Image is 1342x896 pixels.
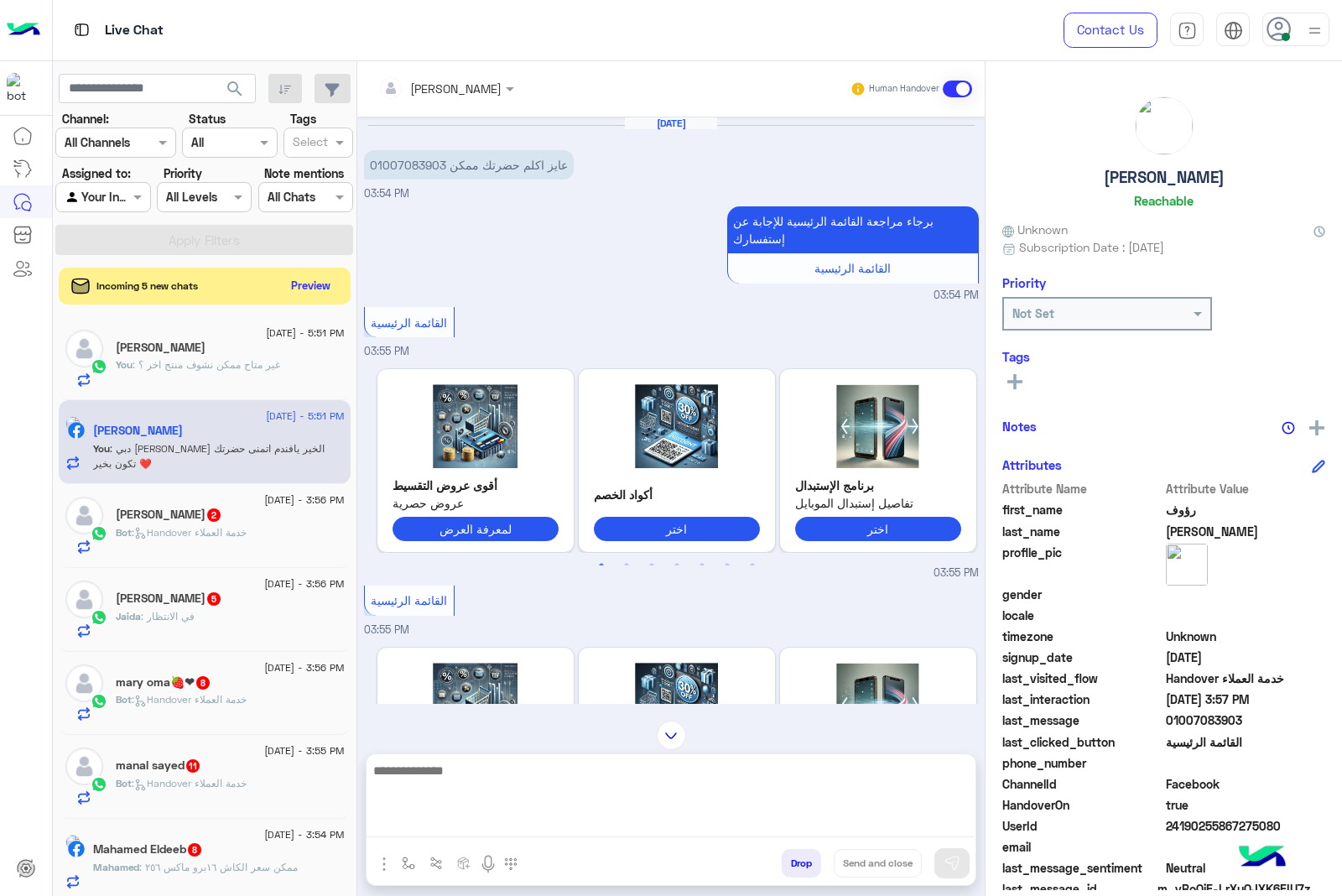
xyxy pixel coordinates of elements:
img: defaultAdmin.png [65,664,103,702]
h6: [DATE] [625,117,717,129]
img: Logo [7,13,40,48]
span: [DATE] - 5:51 PM [266,409,344,424]
span: 01007083903 [1166,711,1326,729]
img: make a call [504,857,518,871]
span: signup_date [1002,649,1163,666]
span: 03:55 PM [934,565,979,581]
p: Live Chat [105,19,164,42]
span: first_name [1002,501,1163,518]
span: القائمة الرئيسية [814,261,891,275]
div: Select [290,133,328,154]
span: تفاصيل إستبدال الموبايل [795,494,961,512]
button: 6 of 3 [719,557,736,574]
span: ممكن سعر الكاش ١٦برو ماكس ٢٥٦ [139,861,298,873]
span: القائمة الرئيسية [1166,733,1326,751]
span: [DATE] - 3:55 PM [264,743,344,758]
span: القائمة الرئيسية [371,315,447,330]
img: WhatsApp [91,693,107,710]
span: 0 [1166,859,1326,877]
img: defaultAdmin.png [65,581,103,618]
span: : Handover خدمة العملاء [132,777,247,789]
button: select flow [395,849,423,877]
span: Mahamed [93,861,139,873]
button: create order [450,849,478,877]
label: Assigned to: [62,164,131,182]
img: scroll [657,721,686,750]
span: [DATE] - 3:54 PM [264,827,344,842]
h5: [PERSON_NAME] [1104,168,1225,187]
span: last_visited_flow [1002,669,1163,687]
span: Subscription Date : [DATE] [1019,238,1164,256]
button: search [215,74,256,110]
img: tab [71,19,92,40]
span: 2 [207,508,221,522]
h6: Notes [1002,419,1037,434]
span: 24190255867275080 [1166,817,1326,835]
h6: Reachable [1134,193,1194,208]
span: Attribute Name [1002,480,1163,497]
span: 03:54 PM [934,288,979,304]
span: You [116,358,133,371]
h6: Tags [1002,349,1325,364]
span: [DATE] - 3:56 PM [264,492,344,508]
span: null [1166,607,1326,624]
span: [DATE] - 3:56 PM [264,576,344,591]
a: tab [1170,13,1204,48]
p: أكواد الخصم [594,486,760,503]
span: You [93,442,110,455]
span: 2025-08-27T12:57:25.094Z [1166,690,1326,708]
span: : Handover خدمة العملاء [132,526,247,539]
img: WhatsApp [91,358,107,375]
img: 2K7YtdmFLnBuZw%3D%3D.png [594,384,760,468]
span: UserId [1002,817,1163,835]
span: رؤوف [1166,501,1326,518]
h5: Jaida Ashour [116,591,222,606]
p: أقوى عروض التقسيط [393,477,559,494]
p: برنامج الإستبدال [795,477,961,494]
span: phone_number [1002,754,1163,772]
img: Facebook [68,422,85,439]
span: دبي فون كريم احمد مساء الخير يافندم اتمنى حضرتك تكون بخير ❤️ [93,442,325,470]
span: 03:55 PM [364,345,409,357]
img: 2K7YtdmFLnBuZw%3D%3D.png [594,663,760,747]
span: : Handover خدمة العملاء [132,693,247,706]
span: Unknown [1002,221,1068,238]
p: 27/8/2025, 3:54 PM [364,150,574,180]
button: Trigger scenario [423,849,450,877]
img: picture [1136,97,1193,154]
h6: Attributes [1002,457,1062,472]
span: gender [1002,586,1163,603]
img: tab [1224,21,1243,40]
img: send voice note [478,854,498,874]
button: Send and close [834,849,922,878]
h5: mary oma🍓❤ [116,675,211,690]
h5: Mohamd Hossam [116,508,222,522]
img: select flow [402,857,415,870]
span: email [1002,838,1163,856]
span: عروض حصرية [393,494,559,512]
button: لمعرفة العرض [393,517,559,541]
img: notes [1282,421,1295,435]
span: last_message_sentiment [1002,859,1163,877]
span: locale [1002,607,1163,624]
button: 5 of 3 [694,557,710,574]
h5: manal sayed [116,758,201,773]
label: Note mentions [264,164,344,182]
img: Facebook [68,841,85,857]
span: 8 [196,676,210,690]
span: Bot [116,526,132,539]
span: Jaida [116,610,141,623]
span: last_interaction [1002,690,1163,708]
h5: نورهان احمد [116,341,205,355]
img: send message [944,855,960,872]
img: send attachment [374,854,394,874]
button: 2 of 3 [618,557,635,574]
span: search [225,79,245,99]
button: Apply Filters [55,225,353,255]
label: Channel: [62,110,109,128]
img: WhatsApp [91,609,107,626]
span: 11 [186,759,200,773]
img: picture [65,416,81,431]
img: tab [1178,21,1197,40]
span: Handover خدمة العملاء [1166,669,1326,687]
